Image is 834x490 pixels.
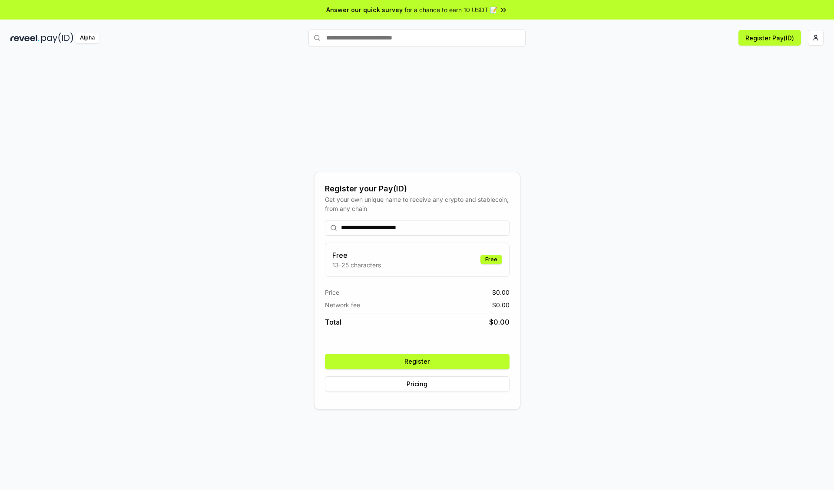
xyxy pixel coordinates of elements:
[325,183,510,195] div: Register your Pay(ID)
[404,5,497,14] span: for a chance to earn 10 USDT 📝
[326,5,403,14] span: Answer our quick survey
[492,300,510,309] span: $ 0.00
[75,33,99,43] div: Alpha
[325,317,341,327] span: Total
[489,317,510,327] span: $ 0.00
[41,33,73,43] img: pay_id
[325,300,360,309] span: Network fee
[325,354,510,369] button: Register
[738,30,801,46] button: Register Pay(ID)
[325,376,510,392] button: Pricing
[332,260,381,270] p: 13-25 characters
[492,288,510,297] span: $ 0.00
[480,255,502,264] div: Free
[332,250,381,260] h3: Free
[325,288,339,297] span: Price
[325,195,510,213] div: Get your own unique name to receive any crypto and stablecoin, from any chain
[10,33,40,43] img: reveel_dark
